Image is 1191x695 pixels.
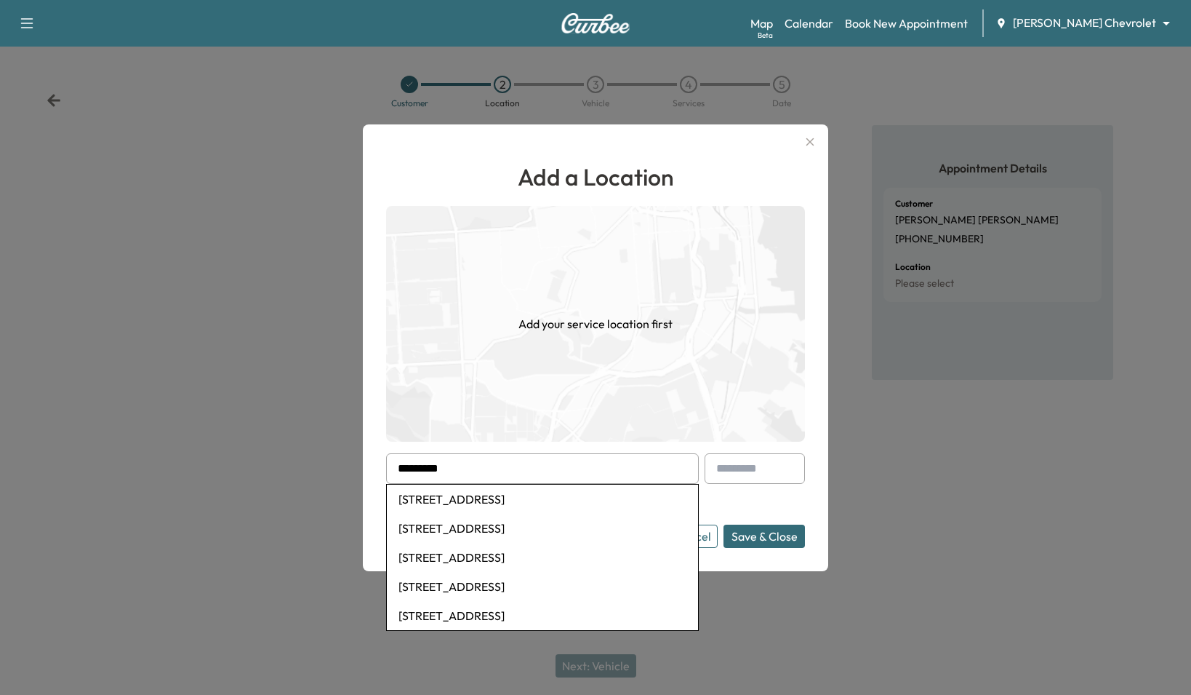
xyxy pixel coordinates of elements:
li: [STREET_ADDRESS] [387,543,698,572]
button: Save & Close [723,525,805,548]
a: MapBeta [750,15,773,32]
img: Curbee Logo [561,13,630,33]
li: [STREET_ADDRESS] [387,601,698,630]
li: [STREET_ADDRESS] [387,572,698,601]
span: [PERSON_NAME] Chevrolet [1013,15,1156,31]
li: [STREET_ADDRESS] [387,514,698,543]
a: Calendar [785,15,833,32]
img: empty-map-CL6vilOE.png [386,206,805,442]
h1: Add your service location first [518,315,673,333]
h1: Add a Location [386,159,805,194]
div: Beta [758,30,773,41]
li: [STREET_ADDRESS] [387,485,698,514]
a: Book New Appointment [845,15,968,32]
